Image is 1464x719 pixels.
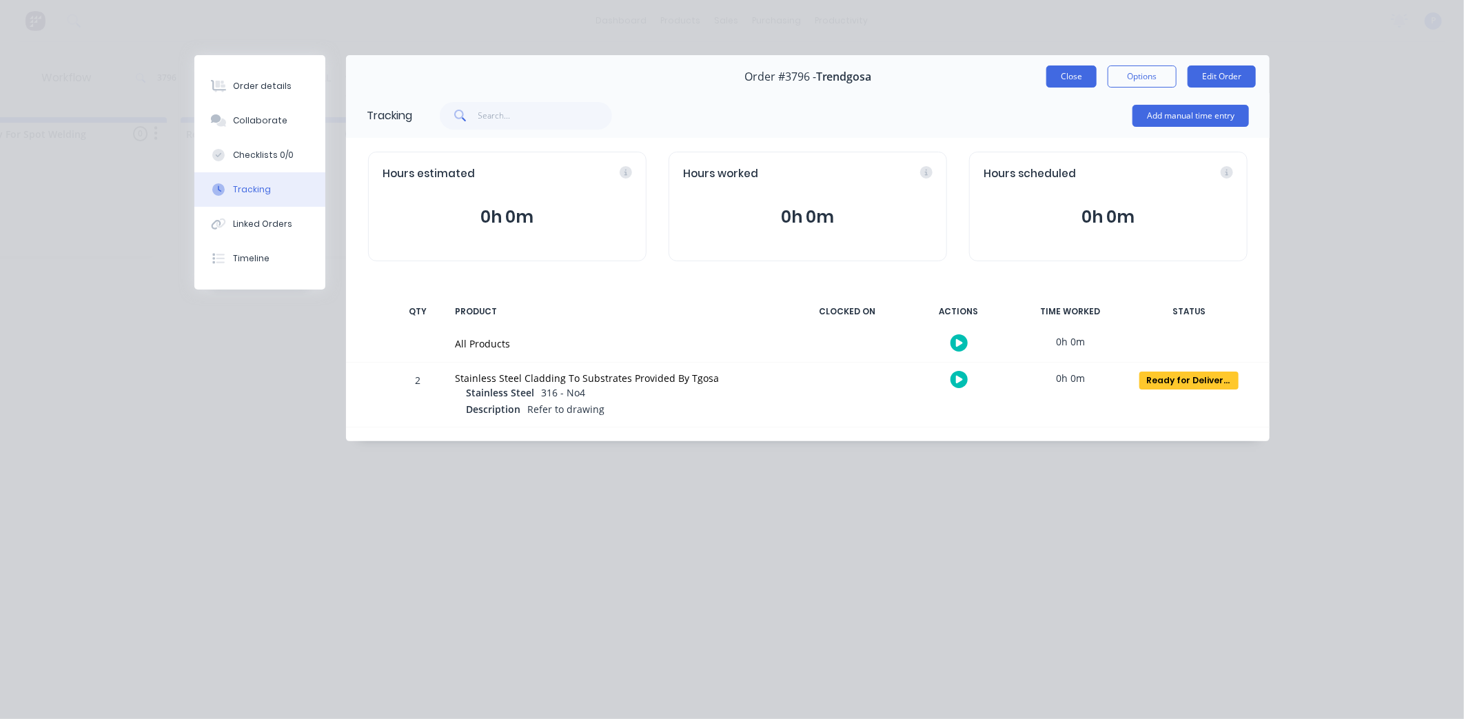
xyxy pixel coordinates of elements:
button: Linked Orders [194,207,325,241]
span: Hours worked [683,166,758,182]
div: Stainless Steel Cladding To Substrates Provided By Tgosa [455,371,779,385]
span: Hours scheduled [984,166,1076,182]
button: Collaborate [194,103,325,138]
span: Refer to drawing [527,403,604,416]
span: Description [466,402,520,416]
button: Options [1108,65,1177,88]
div: CLOCKED ON [795,297,899,326]
div: TIME WORKED [1019,297,1122,326]
div: QTY [397,297,438,326]
div: ACTIONS [907,297,1010,326]
div: STATUS [1130,297,1248,326]
div: Checklists 0/0 [233,149,294,161]
div: 2 [397,365,438,427]
button: Ready for Delivery/Pick Up [1139,371,1239,390]
button: Checklists 0/0 [194,138,325,172]
div: Ready for Delivery/Pick Up [1139,372,1239,389]
button: 0h 0m [984,204,1233,230]
button: Tracking [194,172,325,207]
button: Edit Order [1188,65,1256,88]
div: PRODUCT [447,297,787,326]
span: Trendgosa [816,70,871,83]
div: All Products [455,336,779,351]
div: Collaborate [233,114,287,127]
input: Search... [478,102,613,130]
button: Add manual time entry [1132,105,1249,127]
div: Linked Orders [233,218,292,230]
div: Tracking [233,183,271,196]
button: 0h 0m [383,204,632,230]
button: 0h 0m [683,204,933,230]
div: Order details [233,80,292,92]
button: Timeline [194,241,325,276]
div: 0h 0m [1019,326,1122,357]
span: Stainless Steel [466,385,534,400]
button: Order details [194,69,325,103]
div: 0h 0m [1019,363,1122,394]
div: Timeline [233,252,270,265]
div: Tracking [367,108,412,124]
button: Close [1046,65,1097,88]
span: Order #3796 - [744,70,816,83]
span: Hours estimated [383,166,475,182]
span: 316 - No4 [541,386,585,399]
